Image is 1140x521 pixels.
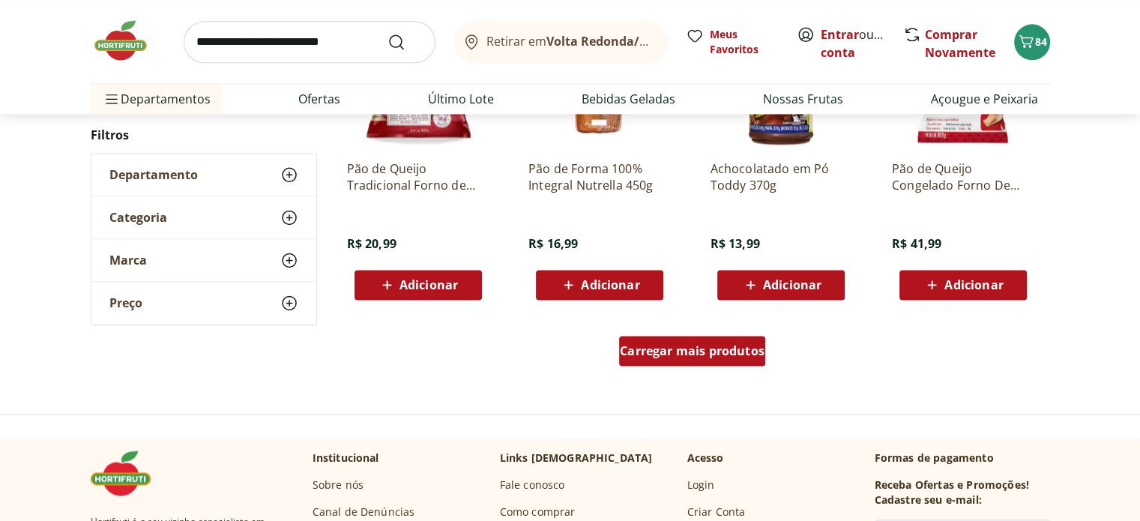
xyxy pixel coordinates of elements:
[687,478,715,493] a: Login
[686,27,779,57] a: Meus Favoritos
[91,282,316,324] button: Preço
[347,160,489,193] a: Pão de Queijo Tradicional Forno de Minas 400g
[399,279,458,291] span: Adicionar
[875,478,1029,493] h3: Receba Ofertas e Promoções!
[91,154,316,196] button: Departamento
[687,505,746,520] a: Criar Conta
[536,270,663,300] button: Adicionar
[91,239,316,281] button: Marca
[91,120,317,150] h2: Filtros
[687,451,724,466] p: Acesso
[892,235,941,252] span: R$ 41,99
[763,279,821,291] span: Adicionar
[103,81,211,117] span: Departamentos
[500,505,576,520] a: Como comprar
[355,270,482,300] button: Adicionar
[1035,34,1047,49] span: 84
[931,90,1038,108] a: Açougue e Peixaria
[875,451,1050,466] p: Formas de pagamento
[710,160,852,193] a: Achocolatado em Pó Toddy 370g
[710,27,779,57] span: Meus Favoritos
[821,26,903,61] a: Criar conta
[313,478,364,493] a: Sobre nós
[109,295,142,310] span: Preço
[91,18,166,63] img: Hortifruti
[453,21,668,63] button: Retirar emVolta Redonda/[GEOGRAPHIC_DATA]
[91,196,316,238] button: Categoria
[184,21,435,63] input: search
[821,25,887,61] span: ou
[486,34,652,48] span: Retirar em
[899,270,1027,300] button: Adicionar
[528,160,671,193] a: Pão de Forma 100% Integral Nutrella 450g
[717,270,845,300] button: Adicionar
[109,210,167,225] span: Categoria
[91,451,166,496] img: Hortifruti
[763,90,843,108] a: Nossas Frutas
[925,26,995,61] a: Comprar Novamente
[892,160,1034,193] a: Pão de Queijo Congelado Forno De Minas 820g
[944,279,1003,291] span: Adicionar
[528,235,578,252] span: R$ 16,99
[619,336,765,372] a: Carregar mais produtos
[710,235,759,252] span: R$ 13,99
[428,90,494,108] a: Último Lote
[546,33,763,49] b: Volta Redonda/[GEOGRAPHIC_DATA]
[1014,24,1050,60] button: Carrinho
[582,90,675,108] a: Bebidas Geladas
[581,279,639,291] span: Adicionar
[109,167,198,182] span: Departamento
[313,451,379,466] p: Institucional
[620,345,764,357] span: Carregar mais produtos
[500,478,565,493] a: Fale conosco
[875,493,982,508] h3: Cadastre seu e-mail:
[298,90,340,108] a: Ofertas
[109,253,147,268] span: Marca
[103,81,121,117] button: Menu
[313,505,415,520] a: Canal de Denúncias
[347,235,396,252] span: R$ 20,99
[500,451,653,466] p: Links [DEMOGRAPHIC_DATA]
[387,33,423,51] button: Submit Search
[821,26,859,43] a: Entrar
